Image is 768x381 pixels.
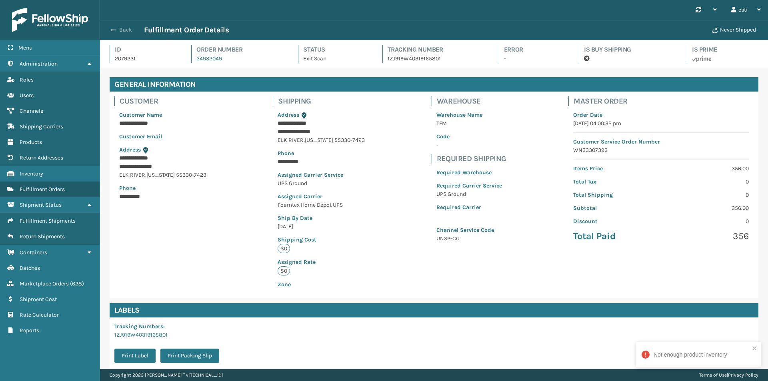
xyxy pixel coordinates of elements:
div: Not enough product inventory [654,351,727,359]
h4: Id [115,45,177,54]
p: Total Tax [573,178,656,186]
button: Print Label [114,349,156,363]
span: ( 628 ) [70,280,84,287]
p: 356 [666,230,749,242]
span: Users [20,92,34,99]
p: Total Paid [573,230,656,242]
p: 2079231 [115,54,177,63]
h4: Is Prime [692,45,758,54]
span: ELK RIVER [278,137,304,144]
span: Products [20,139,42,146]
p: 0 [666,217,749,225]
span: Shipping Carriers [20,123,63,130]
p: Ship By Date [278,214,365,222]
span: Tracking Numbers : [114,323,165,330]
p: Warehouse Name [436,111,502,119]
span: Address [119,146,141,153]
p: Copyright 2023 [PERSON_NAME]™ v [TECHNICAL_ID] [110,369,223,381]
p: Assigned Rate [278,258,365,266]
span: Fulfillment Orders [20,186,65,193]
a: 1ZJ919W40319165801 [114,331,168,338]
p: Assigned Carrier [278,192,365,201]
p: [DATE] 04:00:32 pm [573,119,749,128]
p: Customer Name [119,111,206,119]
span: Batches [20,265,40,271]
p: Customer Email [119,132,206,141]
p: Order Date [573,111,749,119]
button: close [752,345,758,353]
p: Phone [119,184,206,192]
h4: Master Order [574,96,754,106]
p: - [436,141,502,149]
span: [US_STATE] [146,172,175,178]
p: UNSP-CG [436,234,502,243]
p: Items Price [573,164,656,173]
p: WN33307393 [573,146,749,154]
h4: Status [303,45,368,54]
p: 356.00 [666,164,749,173]
p: Total Shipping [573,191,656,199]
p: Foamtex Home Depot UPS [278,201,365,209]
span: Return Addresses [20,154,63,161]
button: Never Shipped [707,22,761,38]
h4: Is Buy Shipping [584,45,672,54]
p: Required Warehouse [436,168,502,177]
p: Zone [278,280,365,289]
p: Assigned Carrier Service [278,171,365,179]
p: Shipping Cost [278,235,365,244]
button: Back [107,26,144,34]
p: 1ZJ919W40319165801 [388,54,484,63]
h4: Labels [110,303,758,317]
span: Channels [20,108,43,114]
h4: Error [504,45,564,54]
p: 0 [666,191,749,199]
span: Marketplace Orders [20,280,69,287]
span: 55330-7423 [176,172,206,178]
h4: Order Number [196,45,284,54]
p: TFM [436,119,502,128]
span: , [145,172,146,178]
span: Fulfillment Shipments [20,217,76,224]
p: Phone [278,149,365,158]
span: Containers [20,249,47,256]
span: [US_STATE] [305,137,333,144]
p: Subtotal [573,204,656,212]
p: 0 [666,178,749,186]
p: Required Carrier [436,203,502,211]
p: Customer Service Order Number [573,138,749,146]
p: UPS Ground [278,179,365,188]
p: Exit Scan [303,54,368,63]
p: - [504,54,564,63]
p: [DATE] [278,222,365,231]
h4: Tracking Number [388,45,484,54]
span: Rate Calculator [20,311,59,318]
p: Code [436,132,502,141]
span: ELK RIVER [119,172,145,178]
h4: Warehouse [437,96,507,106]
h3: Fulfillment Order Details [144,25,229,35]
p: Channel Service Code [436,226,502,234]
p: Required Carrier Service [436,182,502,190]
span: Administration [20,60,58,67]
span: Inventory [20,170,43,177]
span: Address [278,112,299,118]
span: 55330-7423 [334,137,365,144]
p: 356.00 [666,204,749,212]
a: 24932049 [196,55,222,62]
img: logo [12,8,88,32]
h4: Shipping [278,96,370,106]
span: , [304,137,305,144]
span: Roles [20,76,34,83]
span: Shipment Cost [20,296,57,303]
span: Return Shipments [20,233,65,240]
span: Menu [18,44,32,51]
span: Shipment Status [20,201,62,208]
p: UPS Ground [436,190,502,198]
h4: General Information [110,77,758,92]
h4: Required Shipping [437,154,507,164]
button: Print Packing Slip [160,349,219,363]
span: Reports [20,327,39,334]
i: Never Shipped [712,28,718,33]
h4: Customer [120,96,211,106]
p: Discount [573,217,656,225]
